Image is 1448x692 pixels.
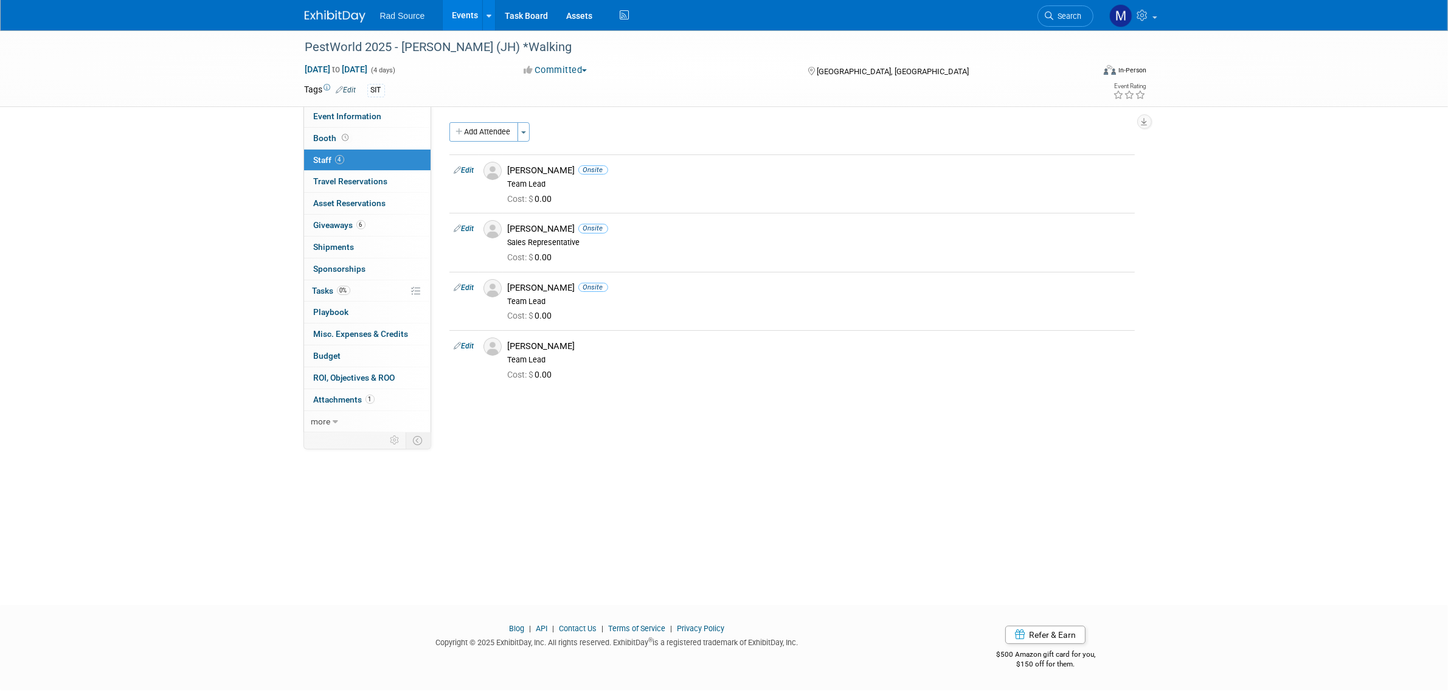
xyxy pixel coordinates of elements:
[648,637,653,643] sup: ®
[304,345,431,367] a: Budget
[314,373,395,382] span: ROI, Objectives & ROO
[314,329,409,339] span: Misc. Expenses & Credits
[508,311,535,320] span: Cost: $
[301,36,1075,58] div: PestWorld 2025 - [PERSON_NAME] (JH) *Walking
[508,223,1130,235] div: [PERSON_NAME]
[519,64,592,77] button: Committed
[314,395,375,404] span: Attachments
[508,165,1130,176] div: [PERSON_NAME]
[311,417,331,426] span: more
[380,11,425,21] span: Rad Source
[947,659,1144,670] div: $150 off for them.
[508,194,557,204] span: 0.00
[483,162,502,180] img: Associate-Profile-5.png
[340,133,352,142] span: Booth not reserved yet
[508,252,557,262] span: 0.00
[549,624,557,633] span: |
[578,283,608,292] span: Onsite
[304,106,431,127] a: Event Information
[314,133,352,143] span: Booth
[314,351,341,361] span: Budget
[454,166,474,175] a: Edit
[313,286,350,296] span: Tasks
[483,279,502,297] img: Associate-Profile-5.png
[314,264,366,274] span: Sponsorships
[314,307,349,317] span: Playbook
[304,171,431,192] a: Travel Reservations
[509,624,524,633] a: Blog
[483,337,502,356] img: Associate-Profile-5.png
[817,67,969,76] span: [GEOGRAPHIC_DATA], [GEOGRAPHIC_DATA]
[304,389,431,410] a: Attachments1
[356,220,365,229] span: 6
[304,237,431,258] a: Shipments
[1022,63,1147,81] div: Event Format
[598,624,606,633] span: |
[304,258,431,280] a: Sponsorships
[508,341,1130,352] div: [PERSON_NAME]
[667,624,675,633] span: |
[314,176,388,186] span: Travel Reservations
[304,367,431,389] a: ROI, Objectives & ROO
[304,280,431,302] a: Tasks0%
[337,286,350,295] span: 0%
[304,302,431,323] a: Playbook
[1038,5,1093,27] a: Search
[406,432,431,448] td: Toggle Event Tabs
[367,84,385,97] div: SIT
[508,194,535,204] span: Cost: $
[314,198,386,208] span: Asset Reservations
[508,370,557,379] span: 0.00
[304,324,431,345] a: Misc. Expenses & Credits
[304,411,431,432] a: more
[1118,66,1146,75] div: In-Person
[304,215,431,236] a: Giveaways6
[508,297,1130,306] div: Team Lead
[1005,626,1086,644] a: Refer & Earn
[508,282,1130,294] div: [PERSON_NAME]
[305,10,365,22] img: ExhibitDay
[1054,12,1082,21] span: Search
[536,624,547,633] a: API
[314,242,355,252] span: Shipments
[370,66,396,74] span: (4 days)
[304,193,431,214] a: Asset Reservations
[305,634,930,648] div: Copyright © 2025 ExhibitDay, Inc. All rights reserved. ExhibitDay is a registered trademark of Ex...
[578,165,608,175] span: Onsite
[314,220,365,230] span: Giveaways
[508,252,535,262] span: Cost: $
[608,624,665,633] a: Terms of Service
[365,395,375,404] span: 1
[677,624,724,633] a: Privacy Policy
[454,283,474,292] a: Edit
[331,64,342,74] span: to
[559,624,597,633] a: Contact Us
[454,342,474,350] a: Edit
[304,150,431,171] a: Staff4
[508,238,1130,247] div: Sales Representative
[508,179,1130,189] div: Team Lead
[483,220,502,238] img: Associate-Profile-5.png
[454,224,474,233] a: Edit
[314,155,344,165] span: Staff
[305,83,356,97] td: Tags
[305,64,369,75] span: [DATE] [DATE]
[578,224,608,233] span: Onsite
[947,642,1144,670] div: $500 Amazon gift card for you,
[336,86,356,94] a: Edit
[385,432,406,448] td: Personalize Event Tab Strip
[1113,83,1146,89] div: Event Rating
[449,122,518,142] button: Add Attendee
[314,111,382,121] span: Event Information
[304,128,431,149] a: Booth
[508,311,557,320] span: 0.00
[1104,65,1116,75] img: Format-Inperson.png
[508,370,535,379] span: Cost: $
[1109,4,1132,27] img: Melissa Conboy
[526,624,534,633] span: |
[508,355,1130,365] div: Team Lead
[335,155,344,164] span: 4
